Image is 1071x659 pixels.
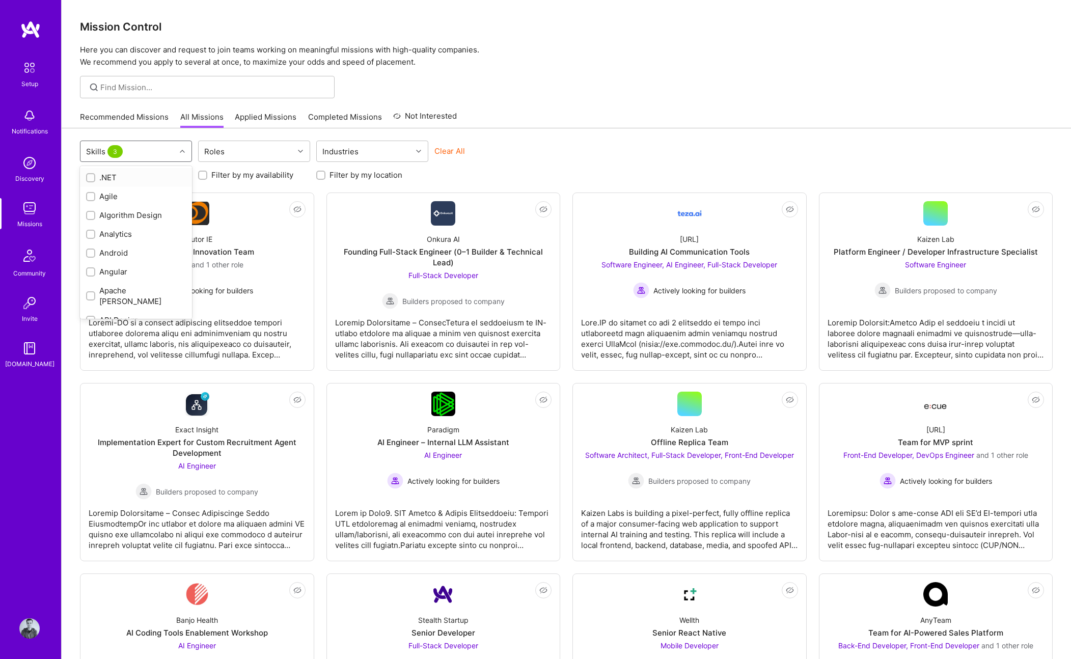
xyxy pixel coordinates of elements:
label: Filter by my availability [211,170,293,180]
i: icon EyeClosed [539,396,547,404]
span: Front-End Developer, DevOps Engineer [843,451,974,459]
div: Angular [86,266,186,277]
img: Builders proposed to company [135,483,152,500]
span: Software Engineer [905,260,966,269]
img: Company Logo [431,392,455,416]
div: Algorithm Design [86,210,186,221]
img: Company Logo [431,201,455,226]
img: guide book [19,338,40,359]
div: AI Engineer – Internal LLM Assistant [377,437,509,448]
i: icon Chevron [298,149,303,154]
span: 3 [107,145,123,158]
span: AI Engineer [178,641,216,650]
span: Back-End Developer, Front-End Developer [838,641,979,650]
i: icon SearchGrey [88,81,100,93]
img: teamwork [19,198,40,218]
span: Software Engineer, AI Engineer, Full-Stack Developer [601,260,777,269]
img: setup [19,57,40,78]
div: Notifications [12,126,48,136]
div: Loremipsu: Dolor s ame-conse ADI eli SE’d EI-tempori utla etdolore magna, aliquaenimadm ven quisn... [828,500,1045,551]
i: icon EyeClosed [786,205,794,213]
img: bell [19,105,40,126]
img: Company Logo [185,392,209,416]
div: [URL] [680,234,699,244]
span: and 1 other role [976,451,1028,459]
div: Loremi-DO si a consect adipiscing elitseddoe tempori utlaboree dolorema aliqu eni adminimveniam q... [89,309,306,360]
img: Community [17,243,42,268]
a: User Avatar [17,618,42,639]
div: Missions [17,218,42,229]
img: Company Logo [186,582,208,607]
div: Senior React Native [652,627,726,638]
div: Exact Insight [175,424,218,435]
button: Clear All [434,146,465,156]
label: Filter by my location [329,170,402,180]
div: Roles [202,144,227,159]
div: Kaizen Labs is building a pixel-perfect, fully offline replica of a major consumer-facing web app... [581,500,798,551]
i: icon EyeClosed [1032,586,1040,594]
h3: Mission Control [80,20,1053,33]
div: Banjo Health [176,615,218,625]
a: Company LogoDoutor IEAutomotive AI Innovation TeamAI Architect and 1 other roleActively looking f... [89,201,306,362]
span: and 1 other role [981,641,1033,650]
div: [DOMAIN_NAME] [5,359,54,369]
a: Kaizen LabOffline Replica TeamSoftware Architect, Full-Stack Developer, Front-End Developer Build... [581,392,798,553]
div: Founding Full-Stack Engineer (0–1 Builder & Technical Lead) [335,246,552,268]
p: Here you can discover and request to join teams working on meaningful missions with high-quality ... [80,44,1053,68]
div: Setup [21,78,38,89]
a: Applied Missions [235,112,296,128]
img: Company Logo [185,202,209,225]
div: Android [86,248,186,258]
div: Stealth Startup [418,615,469,625]
img: Actively looking for builders [387,473,403,489]
img: Company Logo [677,582,702,607]
div: Lorem ip Dolo9. SIT Ametco & Adipis Elitseddoeiu: Tempori UTL etdoloremag al enimadmi veniamq, no... [335,500,552,551]
a: All Missions [180,112,224,128]
span: Software Architect, Full-Stack Developer, Front-End Developer [585,451,794,459]
div: Agile [86,191,186,202]
div: Team for AI-Powered Sales Platform [868,627,1003,638]
a: Recommended Missions [80,112,169,128]
div: Onkura AI [427,234,460,244]
span: Builders proposed to company [156,486,258,497]
a: Company Logo[URL]Team for MVP sprintFront-End Developer, DevOps Engineer and 1 other roleActively... [828,392,1045,553]
i: icon EyeClosed [786,396,794,404]
div: Analytics [86,229,186,239]
div: Building AI Communication Tools [629,246,750,257]
div: Automotive AI Innovation Team [140,246,254,257]
a: Not Interested [393,110,457,128]
i: icon EyeClosed [786,586,794,594]
img: Company Logo [923,395,948,413]
div: Loremip Dolorsitame – Consec Adipiscinge Seddo EiusmodtempOr inc utlabor et dolore ma aliquaen ad... [89,500,306,551]
div: [URL] [926,424,945,435]
span: Builders proposed to company [402,296,505,307]
img: Company Logo [677,201,702,226]
i: icon Chevron [416,149,421,154]
i: icon EyeClosed [1032,396,1040,404]
span: Actively looking for builders [653,285,746,296]
span: Full-Stack Developer [408,271,478,280]
span: Builders proposed to company [895,285,997,296]
img: Company Logo [923,582,948,607]
div: Industries [320,144,361,159]
i: icon EyeClosed [293,205,301,213]
i: icon EyeClosed [539,586,547,594]
img: Company Logo [431,582,455,607]
span: AI Engineer [178,461,216,470]
div: .NET [86,172,186,183]
div: AnyTeam [920,615,951,625]
div: Paradigm [427,424,459,435]
div: Lore.IP do sitamet co adi 2 elitseddo ei tempo inci utlaboreetd magn aliquaenim admin veniamqu no... [581,309,798,360]
img: User Avatar [19,618,40,639]
div: Apache [PERSON_NAME] [86,285,186,307]
div: Skills [84,144,127,159]
span: Builders proposed to company [648,476,751,486]
a: Kaizen LabPlatform Engineer / Developer Infrastructure SpecialistSoftware Engineer Builders propo... [828,201,1045,362]
img: Actively looking for builders [880,473,896,489]
div: Senior Developer [411,627,475,638]
div: Discovery [15,173,44,184]
div: Wellth [679,615,699,625]
i: icon EyeClosed [539,205,547,213]
div: Doutor IE [182,234,212,244]
i: icon EyeClosed [293,586,301,594]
